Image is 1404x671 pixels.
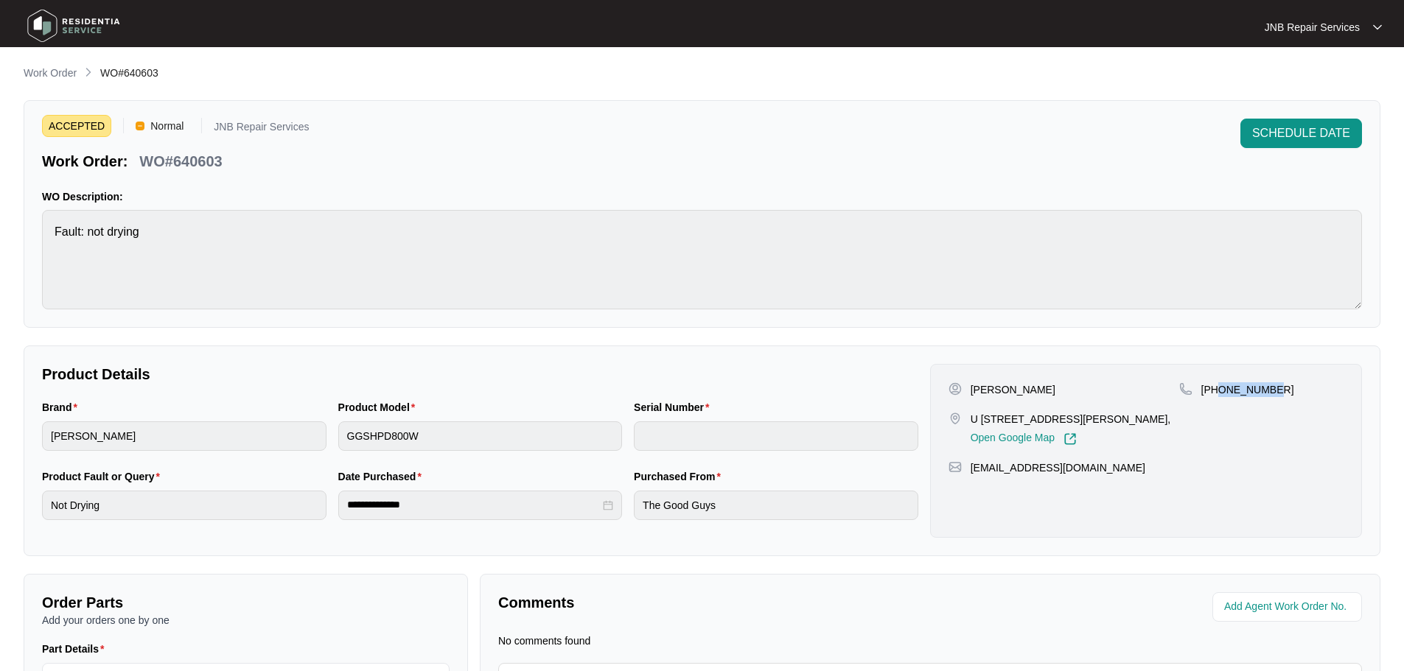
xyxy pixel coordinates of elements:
[1224,598,1353,616] input: Add Agent Work Order No.
[1252,124,1350,142] span: SCHEDULE DATE
[971,382,1055,397] p: [PERSON_NAME]
[24,66,77,80] p: Work Order
[971,432,1077,446] a: Open Google Map
[42,189,1362,204] p: WO Description:
[949,460,962,474] img: map-pin
[634,491,918,520] input: Purchased From
[338,469,427,484] label: Date Purchased
[338,400,422,415] label: Product Model
[136,122,144,130] img: Vercel Logo
[634,400,715,415] label: Serial Number
[42,469,166,484] label: Product Fault or Query
[949,412,962,425] img: map-pin
[498,633,590,648] p: No comments found
[42,115,111,137] span: ACCEPTED
[1240,119,1362,148] button: SCHEDULE DATE
[347,497,601,513] input: Date Purchased
[949,382,962,396] img: user-pin
[42,364,918,384] p: Product Details
[42,210,1362,309] textarea: Fault: not drying
[498,592,920,613] p: Comments
[42,613,450,628] p: Add your orders one by one
[42,592,450,613] p: Order Parts
[42,421,326,451] input: Brand
[21,66,80,82] a: Work Order
[83,66,94,78] img: chevron-right
[1373,24,1382,31] img: dropdown arrow
[139,151,222,172] p: WO#640603
[100,67,158,79] span: WO#640603
[214,122,309,137] p: JNB Repair Services
[1265,20,1360,35] p: JNB Repair Services
[338,421,623,451] input: Product Model
[144,115,189,137] span: Normal
[634,421,918,451] input: Serial Number
[42,491,326,520] input: Product Fault or Query
[22,4,125,48] img: residentia service logo
[971,412,1171,426] p: U [STREET_ADDRESS][PERSON_NAME],
[42,400,83,415] label: Brand
[42,151,128,172] p: Work Order:
[1179,382,1192,396] img: map-pin
[971,460,1145,475] p: [EMAIL_ADDRESS][DOMAIN_NAME]
[1064,432,1077,446] img: Link-External
[42,642,111,656] label: Part Details
[1201,382,1294,397] p: [PHONE_NUMBER]
[634,469,727,484] label: Purchased From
